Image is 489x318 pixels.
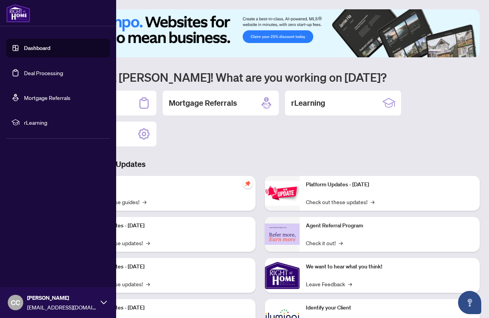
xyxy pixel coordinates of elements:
button: 3 [450,50,453,53]
a: Leave Feedback→ [306,280,352,288]
a: Deal Processing [24,69,63,76]
span: → [371,198,374,206]
p: Agent Referral Program [306,222,474,230]
img: Agent Referral Program [265,223,300,245]
p: We want to hear what you think! [306,263,474,271]
span: rLearning [24,118,105,127]
p: Platform Updates - [DATE] [81,304,249,312]
a: Check it out!→ [306,239,343,247]
button: 4 [456,50,460,53]
p: Platform Updates - [DATE] [81,263,249,271]
p: Identify your Client [306,304,474,312]
span: [EMAIL_ADDRESS][DOMAIN_NAME] [27,303,97,311]
a: Mortgage Referrals [24,94,70,101]
span: → [142,198,146,206]
img: Platform Updates - June 23, 2025 [265,181,300,205]
a: Dashboard [24,45,50,52]
img: Slide 0 [40,9,480,57]
p: Platform Updates - [DATE] [306,180,474,189]
img: logo [6,4,30,22]
h2: Mortgage Referrals [169,98,237,108]
p: Platform Updates - [DATE] [81,222,249,230]
h2: rLearning [291,98,325,108]
span: pushpin [243,179,252,188]
button: 2 [444,50,447,53]
a: Check out these updates!→ [306,198,374,206]
button: 1 [429,50,441,53]
img: We want to hear what you think! [265,258,300,293]
span: → [339,239,343,247]
button: Open asap [458,291,481,314]
span: → [348,280,352,288]
h1: Welcome back [PERSON_NAME]! What are you working on [DATE]? [40,70,480,84]
span: → [146,239,150,247]
button: 6 [469,50,472,53]
span: [PERSON_NAME] [27,294,97,302]
h3: Brokerage & Industry Updates [40,159,480,170]
span: → [146,280,150,288]
p: Self-Help [81,180,249,189]
button: 5 [463,50,466,53]
span: CC [11,297,20,308]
